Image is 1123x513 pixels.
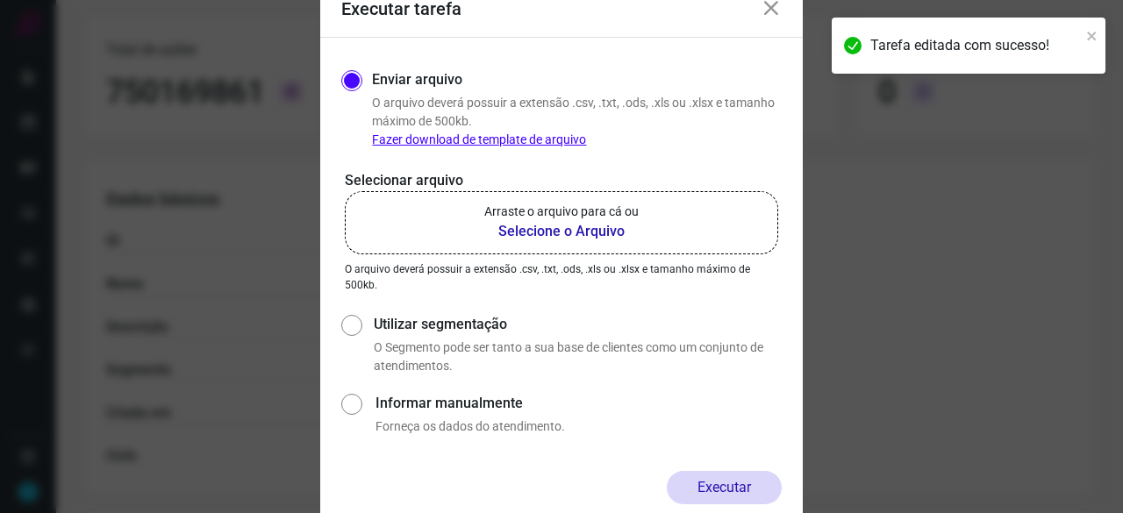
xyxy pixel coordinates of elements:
p: O arquivo deverá possuir a extensão .csv, .txt, .ods, .xls ou .xlsx e tamanho máximo de 500kb. [372,94,782,149]
p: O Segmento pode ser tanto a sua base de clientes como um conjunto de atendimentos. [374,338,782,375]
a: Fazer download de template de arquivo [372,132,586,146]
p: Forneça os dados do atendimento. [376,417,782,436]
label: Informar manualmente [376,393,782,414]
p: Selecionar arquivo [345,170,778,191]
label: Utilizar segmentação [374,314,782,335]
b: Selecione o Arquivo [484,221,639,242]
button: Executar [667,471,782,504]
div: Tarefa editada com sucesso! [870,35,1081,56]
p: Arraste o arquivo para cá ou [484,203,639,221]
label: Enviar arquivo [372,69,462,90]
p: O arquivo deverá possuir a extensão .csv, .txt, .ods, .xls ou .xlsx e tamanho máximo de 500kb. [345,261,778,293]
button: close [1086,25,1098,46]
